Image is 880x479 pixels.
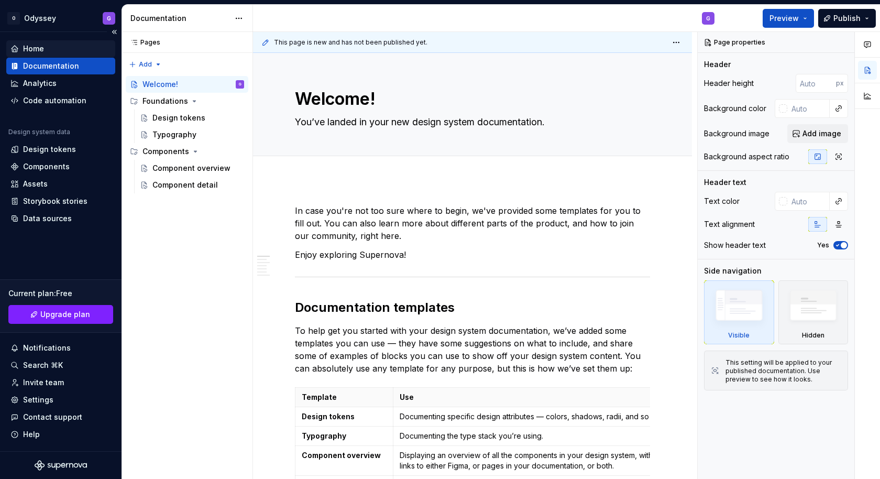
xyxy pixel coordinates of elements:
div: Pages [126,38,160,47]
span: Add [139,60,152,69]
a: Component overview [136,160,248,177]
a: Settings [6,391,115,408]
div: Hidden [778,280,849,344]
div: G [706,14,710,23]
div: Documentation [130,13,229,24]
div: Header [704,59,731,70]
button: OOdysseyG [2,7,119,29]
a: Welcome!G [126,76,248,93]
div: This setting will be applied to your published documentation. Use preview to see how it looks. [725,358,841,384]
button: Search ⌘K [6,357,115,374]
p: Enjoy exploring Supernova! [295,248,650,261]
strong: Design tokens [302,412,355,421]
strong: Component overview [302,451,381,460]
div: Design system data [8,128,70,136]
button: Contact support [6,409,115,426]
a: Components [6,158,115,175]
p: Documenting the type stack you’re using. [400,431,665,441]
button: Publish [818,9,876,28]
div: Home [23,43,44,54]
div: Help [23,429,40,440]
a: Documentation [6,58,115,74]
a: Home [6,40,115,57]
div: Background image [704,128,769,139]
div: Odyssey [24,13,56,24]
a: Assets [6,176,115,192]
div: Code automation [23,95,86,106]
a: Supernova Logo [35,460,87,471]
span: Publish [833,13,861,24]
div: Design tokens [23,144,76,155]
input: Auto [787,192,830,211]
button: Notifications [6,340,115,356]
strong: Typography [302,431,346,440]
button: Preview [763,9,814,28]
a: Typography [136,126,248,143]
p: Displaying an overview of all the components in your design system, with links to either Figma, o... [400,450,665,471]
div: Header text [704,177,746,188]
a: Data sources [6,210,115,227]
div: Contact support [23,412,82,422]
input: Auto [787,99,830,118]
div: Search ⌘K [23,360,63,371]
div: G [239,79,241,90]
p: Documenting specific design attributes — colors, shadows, radii, and so on. [400,411,665,422]
button: Add [126,57,165,72]
span: Preview [769,13,799,24]
div: Data sources [23,213,72,224]
p: To help get you started with your design system documentation, we’ve added some templates you can... [295,324,650,375]
div: Component overview [152,163,230,173]
a: Component detail [136,177,248,193]
div: Foundations [142,96,188,106]
a: Upgrade plan [8,305,113,324]
div: Current plan : Free [8,288,113,299]
p: Use [400,392,665,402]
p: Template [302,392,387,402]
div: Components [126,143,248,160]
div: Hidden [802,331,824,340]
div: Documentation [23,61,79,71]
span: Add image [802,128,841,139]
div: Components [142,146,189,157]
p: px [836,79,844,88]
div: Page tree [126,76,248,193]
span: Upgrade plan [40,309,90,320]
div: Component detail [152,180,218,190]
a: Code automation [6,92,115,109]
div: Side navigation [704,266,762,276]
div: Visible [704,280,774,344]
textarea: You’ve landed in your new design system documentation. [293,114,648,130]
p: In case you're not too sure where to begin, we've provided some templates for you to fill out. Yo... [295,204,650,242]
textarea: Welcome! [293,86,648,112]
div: G [107,14,111,23]
input: Auto [796,74,836,93]
div: Notifications [23,343,71,353]
a: Design tokens [136,110,248,126]
div: Text color [704,196,740,206]
h2: Documentation templates [295,299,650,316]
a: Storybook stories [6,193,115,210]
div: Show header text [704,240,766,251]
div: Typography [152,129,196,140]
div: Settings [23,395,53,405]
label: Yes [817,241,829,249]
div: Welcome! [142,79,178,90]
button: Collapse sidebar [107,25,122,39]
button: Add image [787,124,848,143]
div: Text alignment [704,219,755,230]
div: Foundations [126,93,248,110]
div: Background color [704,103,766,114]
div: Analytics [23,78,57,89]
a: Analytics [6,75,115,92]
div: Assets [23,179,48,189]
span: This page is new and has not been published yet. [274,38,427,47]
div: Visible [728,331,750,340]
div: Background aspect ratio [704,151,789,162]
div: Design tokens [152,113,205,123]
a: Design tokens [6,141,115,158]
div: Components [23,161,70,172]
div: Header height [704,78,754,89]
a: Invite team [6,374,115,391]
div: Storybook stories [23,196,87,206]
button: Help [6,426,115,443]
